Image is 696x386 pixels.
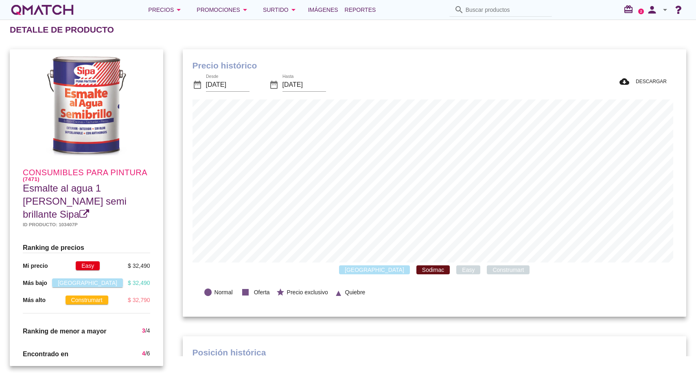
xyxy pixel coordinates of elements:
span: Oferta [254,288,270,297]
i: lens [204,288,212,297]
span: Imágenes [308,5,338,15]
span: Sodimac [416,265,450,274]
div: Promociones [197,5,250,15]
h2: Detalle de producto [10,23,114,36]
span: [GEOGRAPHIC_DATA] [339,265,410,274]
i: arrow_drop_down [174,5,184,15]
button: Precios [142,2,190,18]
span: Encontrado en [23,351,68,357]
span: Ranking de menor a mayor [23,328,106,335]
span: 3 [142,327,145,334]
span: DESCARGAR [633,78,667,85]
a: Reportes [341,2,379,18]
div: $ 32,790 [128,296,150,304]
div: Precios [148,5,184,15]
input: Desde [206,78,250,91]
i: ▲ [334,287,343,296]
div: $ 32,490 [128,279,150,287]
span: Construmart [66,296,108,304]
span: Normal [214,288,233,297]
h4: Consumibles para pintura [23,168,150,182]
i: arrow_drop_down [240,5,250,15]
h3: Ranking de precios [23,243,150,253]
h1: Precio histórico [193,59,676,72]
div: / [142,349,150,359]
h5: Id producto: 103407p [23,221,150,228]
span: 6 [147,350,150,357]
div: / [142,326,150,336]
i: redeem [624,4,637,14]
a: 2 [638,9,644,14]
i: cloud_download [619,77,633,86]
i: arrow_drop_down [289,5,298,15]
i: date_range [269,80,279,90]
h1: Posición histórica [193,346,676,359]
p: Más alto [23,296,46,304]
button: DESCARGAR [613,74,673,89]
input: Hasta [282,78,326,91]
button: Promociones [190,2,256,18]
div: $ 32,490 [128,262,150,270]
span: Precio exclusivo [287,288,328,297]
h6: (7471) [23,176,150,182]
i: star [276,288,285,297]
input: Buscar productos [466,3,547,16]
span: Reportes [345,5,376,15]
i: search [454,5,464,15]
span: 4 [142,350,145,357]
i: arrow_drop_down [660,5,670,15]
span: Easy [456,265,480,274]
a: white-qmatch-logo [10,2,75,18]
p: Mi precio [23,262,48,270]
span: Quiebre [345,288,366,297]
div: Surtido [263,5,298,15]
span: Construmart [487,265,530,274]
span: Easy [76,261,100,270]
i: person [644,4,660,15]
span: [GEOGRAPHIC_DATA] [52,278,123,287]
i: date_range [193,80,202,90]
i: stop [239,286,252,299]
text: 2 [640,9,642,13]
button: Surtido [256,2,305,18]
a: Imágenes [305,2,341,18]
span: 4 [147,327,150,334]
span: Esmalte al agua 1 [PERSON_NAME] semi brillante Sipa [23,183,127,220]
p: Más bajo [23,279,47,287]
